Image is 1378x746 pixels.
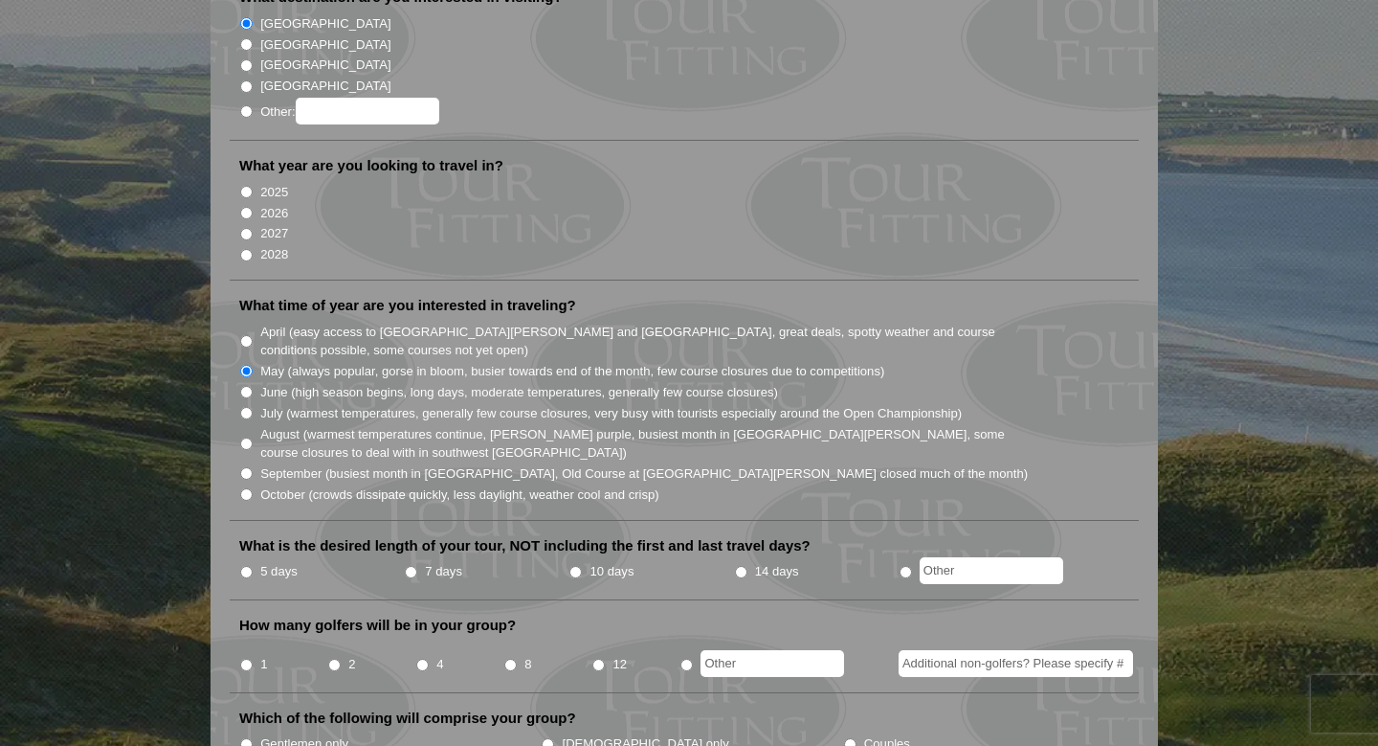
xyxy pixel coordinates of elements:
label: What is the desired length of your tour, NOT including the first and last travel days? [239,536,811,555]
label: August (warmest temperatures continue, [PERSON_NAME] purple, busiest month in [GEOGRAPHIC_DATA][P... [260,425,1030,463]
label: 4 [436,655,443,674]
label: Other: [260,98,438,124]
label: [GEOGRAPHIC_DATA] [260,14,390,34]
label: 5 days [260,562,298,581]
label: April (easy access to [GEOGRAPHIC_DATA][PERSON_NAME] and [GEOGRAPHIC_DATA], great deals, spotty w... [260,323,1030,360]
label: 10 days [590,562,634,581]
label: How many golfers will be in your group? [239,616,516,635]
label: [GEOGRAPHIC_DATA] [260,35,390,55]
label: 1 [260,655,267,674]
label: May (always popular, gorse in bloom, busier towards end of the month, few course closures due to ... [260,362,884,381]
label: October (crowds dissipate quickly, less daylight, weather cool and crisp) [260,486,659,505]
input: Other [700,650,844,677]
label: 12 [612,655,627,674]
label: September (busiest month in [GEOGRAPHIC_DATA], Old Course at [GEOGRAPHIC_DATA][PERSON_NAME] close... [260,464,1028,484]
label: 2026 [260,204,288,223]
input: Additional non-golfers? Please specify # [899,650,1133,677]
label: [GEOGRAPHIC_DATA] [260,56,390,75]
label: June (high season begins, long days, moderate temperatures, generally few course closures) [260,383,778,402]
label: 2025 [260,183,288,202]
label: What time of year are you interested in traveling? [239,296,576,315]
label: 14 days [755,562,799,581]
label: 7 days [425,562,462,581]
label: What year are you looking to travel in? [239,156,503,175]
label: 2 [348,655,355,674]
input: Other: [296,98,439,124]
label: 2028 [260,245,288,264]
label: [GEOGRAPHIC_DATA] [260,77,390,96]
label: Which of the following will comprise your group? [239,709,576,728]
input: Other [920,557,1063,584]
label: 2027 [260,224,288,243]
label: 8 [524,655,531,674]
label: July (warmest temperatures, generally few course closures, very busy with tourists especially aro... [260,404,962,423]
